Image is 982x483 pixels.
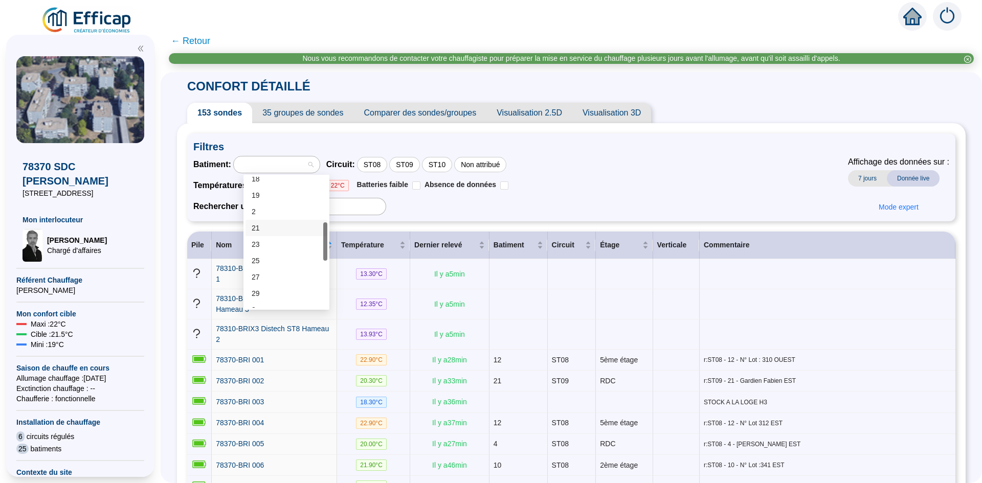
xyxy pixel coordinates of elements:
[434,300,465,308] span: Il y a 5 min
[16,431,25,442] span: 6
[494,377,502,385] span: 21
[700,232,955,259] th: Commentaire
[494,240,535,250] span: Batiment
[216,355,264,365] a: 78370-BRI 001
[600,419,638,427] span: 5ème étage
[600,377,615,385] span: RDC
[252,206,321,217] div: 2
[31,339,64,350] span: Mini : 19 °C
[216,440,264,448] span: 78370-BRI 005
[216,325,329,343] span: 78310-BRIX3 Distech ST8 Hameau 2
[191,241,204,249] span: Pile
[191,298,202,309] span: question
[216,397,264,407] a: 78370-BRI 003
[552,419,569,427] span: ST08
[422,157,452,172] div: ST10
[31,444,62,454] span: batiments
[193,140,949,154] span: Filtres
[494,440,498,448] span: 4
[216,460,264,471] a: 78370-BRI 006
[23,229,43,262] img: Chargé d'affaires
[245,171,327,187] div: 18
[454,157,506,172] div: Non attribué
[252,103,353,123] span: 35 groupes de sondes
[356,298,387,310] span: 12.35 °C
[494,419,502,427] span: 12
[193,158,231,171] span: Batiment :
[216,439,264,449] a: 78370-BRI 005
[425,180,496,189] span: Absence de données
[489,232,548,259] th: Batiment
[486,103,572,123] span: Visualisation 2.5D
[245,252,327,269] div: 25
[600,240,640,250] span: Étage
[216,356,264,364] span: 78370-BRI 001
[216,240,324,250] span: Nom
[137,45,144,52] span: double-left
[216,398,264,406] span: 78370-BRI 003
[432,461,467,469] span: Il y a 46 min
[704,419,951,427] span: r:ST08 - 12 - N° Lot 312 EST
[216,418,264,428] a: 78370-BRI 004
[432,356,467,364] span: Il y a 28 min
[596,232,653,259] th: Étage
[216,376,264,386] a: 78370-BRI 002
[16,444,29,454] span: 25
[354,103,487,123] span: Comparer des sondes/groupes
[216,294,304,313] span: 78310-BRIX2 Distech ST10 Hameau 3
[356,459,387,471] span: 21.90 °C
[31,329,73,339] span: Cible : 21.5 °C
[356,354,387,365] span: 22.90 °C
[47,235,107,245] span: [PERSON_NAME]
[245,236,327,252] div: 23
[389,157,419,172] div: ST09
[552,440,569,448] span: ST08
[252,190,321,201] div: 19
[16,309,144,319] span: Mon confort cible
[704,398,951,406] span: STOCK A LA LOGE H3
[245,285,327,302] div: 29
[23,188,138,198] span: [STREET_ADDRESS]
[357,157,387,172] div: ST08
[245,302,327,318] div: 3
[356,375,387,386] span: 20.30 °C
[356,397,387,408] span: 18.30 °C
[410,232,489,259] th: Dernier relevé
[193,200,300,213] span: Rechercher un instrument :
[212,232,337,259] th: Nom
[245,187,327,203] div: 19
[414,240,477,250] span: Dernier relevé
[302,53,840,64] div: Nous vous recommandons de contacter votre chauffagiste pour préparer la mise en service du chauff...
[16,394,144,404] span: Chaufferie : fonctionnelle
[600,440,615,448] span: RDC
[304,198,386,215] input: 012
[704,356,951,364] span: r:ST08 - 12 - N° Lot : 310 OUEST
[356,439,387,450] span: 20.00 °C
[964,56,971,63] span: close-circle
[177,79,321,93] span: CONFORT DÉTAILLÉ
[337,232,410,259] th: Température
[216,264,329,283] span: 78310-BRIX1 Distech ST9 Hameau 1
[16,417,144,427] span: Installation de chauffage
[191,268,202,279] span: question
[434,330,465,338] span: Il y a 5 min
[23,159,138,188] span: 78370 SDC [PERSON_NAME]
[252,288,321,299] div: 29
[16,275,144,285] span: Référent Chauffage
[432,440,467,448] span: Il y a 27 min
[704,440,951,448] span: r:ST08 - 4 - [PERSON_NAME] EST
[23,215,138,225] span: Mon interlocuteur
[326,158,355,171] span: Circuit :
[357,180,408,189] span: Batteries faible
[245,203,327,220] div: 2
[432,419,467,427] span: Il y a 37 min
[933,2,962,31] img: alerts
[600,461,638,469] span: 2ème étage
[252,256,321,266] div: 25
[432,377,467,385] span: Il y a 33 min
[494,461,502,469] span: 10
[552,377,569,385] span: ST09
[552,356,569,364] span: ST08
[704,461,951,469] span: r:ST08 - 10 - N° Lot :341 EST
[16,363,144,373] span: Saison de chauffe en cours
